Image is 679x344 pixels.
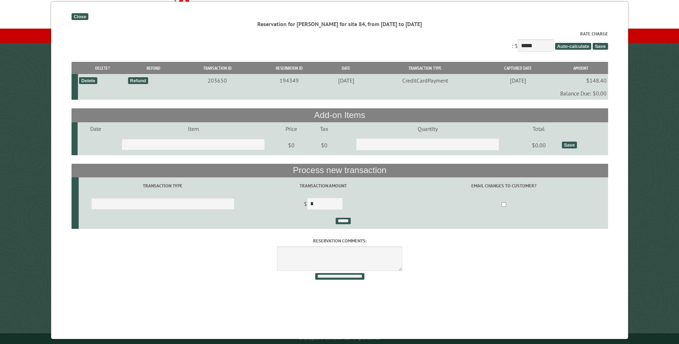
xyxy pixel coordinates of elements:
td: $148.40 [554,74,608,87]
th: Reservation ID [254,62,324,74]
td: Tax [310,122,338,135]
td: [DATE] [324,74,368,87]
td: $0 [310,135,338,155]
th: Date [324,62,368,74]
div: Reservation for [PERSON_NAME] for site 84, from [DATE] to [DATE] [71,20,608,28]
th: Captured Date [482,62,554,74]
label: Email changes to customer? [401,182,607,189]
th: Amount [554,62,608,74]
div: Refund [128,77,148,84]
label: Rate Charge [71,30,608,37]
div: Delete [79,77,97,84]
td: $0 [273,135,310,155]
td: $0.00 [516,135,561,155]
td: Date [77,122,113,135]
th: Refund [127,62,180,74]
span: Auto-calculate [555,43,591,50]
label: Transaction Type [79,182,246,189]
td: 194349 [254,74,324,87]
th: Add-on Items [71,108,608,122]
td: CreditCardPayment [368,74,482,87]
div: : $ [71,30,608,54]
div: Save [562,142,577,148]
td: Quantity [338,122,516,135]
label: Reservation comments: [71,237,608,244]
span: Save [592,43,607,50]
div: Close [71,13,88,20]
td: 203650 [180,74,254,87]
th: Transaction ID [180,62,254,74]
td: Price [273,122,310,135]
td: $ [247,195,399,215]
td: Item [113,122,272,135]
small: © Campground Commander LLC. All rights reserved. [299,336,380,341]
th: Transaction Type [368,62,482,74]
th: Process new transaction [71,164,608,177]
td: Balance Due: $0.00 [78,87,607,100]
td: Total [516,122,561,135]
label: Transaction Amount [248,182,398,189]
td: [DATE] [482,74,554,87]
th: Delete? [78,62,126,74]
